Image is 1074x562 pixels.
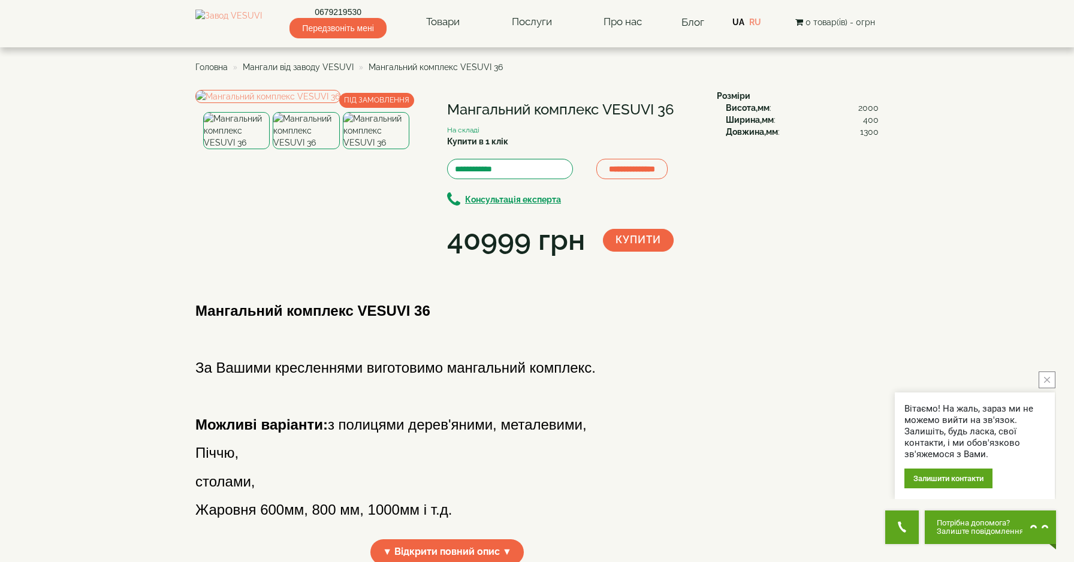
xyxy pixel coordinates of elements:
b: Розміри [717,91,750,101]
span: Мангальний комплекс VESUVI 36 [369,62,503,72]
button: close button [1039,371,1055,388]
span: Передзвоніть мені [289,18,386,38]
img: Мангальний комплекс VESUVI 36 [343,112,409,149]
span: Потрібна допомога? [937,519,1024,527]
font: Піччю, [195,445,239,461]
label: Купити в 1 клік [447,135,508,147]
a: UA [732,17,744,27]
b: Ширина,мм [726,115,774,125]
b: Консультація експерта [465,195,561,204]
b: Довжина,мм [726,127,778,137]
a: RU [749,17,761,27]
font: За Вашими кресленнями виготовимо мангальний комплекс. [195,359,596,376]
div: Залишити контакти [904,469,992,488]
font: столами, [195,473,255,490]
a: Послуги [500,8,564,36]
span: 1300 [860,126,879,138]
a: Головна [195,62,228,72]
img: Мангальний комплекс VESUVI 36 [195,90,340,103]
div: : [726,114,879,126]
div: Вітаємо! На жаль, зараз ми не можемо вийти на зв'язок. Залишіть, будь ласка, свої контакти, і ми ... [904,403,1045,460]
h1: Мангальний комплекс VESUVI 36 [447,102,699,117]
span: ПІД ЗАМОВЛЕННЯ [339,93,414,108]
img: Мангальний комплекс VESUVI 36 [203,112,270,149]
button: Chat button [925,510,1056,544]
span: 0 товар(ів) - 0грн [805,17,875,27]
span: 2000 [858,102,879,114]
button: 0 товар(ів) - 0грн [792,16,879,29]
small: На складі [447,126,479,134]
a: 0679219530 [289,6,386,18]
button: Купити [603,229,674,252]
div: : [726,102,879,114]
a: Мангали від заводу VESUVI [243,62,354,72]
span: Залиште повідомлення [937,527,1024,536]
div: : [726,126,879,138]
b: Можливі варіанти: [195,416,328,433]
button: Get Call button [885,510,919,544]
img: Мангальний комплекс VESUVI 36 [273,112,339,149]
a: Про нас [592,8,654,36]
font: з полицями дерев'яними, металевими, [195,416,587,433]
a: Товари [414,8,472,36]
b: Висота,мм [726,103,770,113]
div: 40999 грн [447,220,585,261]
img: Завод VESUVI [195,10,262,35]
a: Блог [681,16,704,28]
span: 400 [863,114,879,126]
font: Жаровня 600мм, 800 мм, 1000мм і т.д. [195,501,452,518]
b: Мангальний комплекс VESUVI 36 [195,303,430,319]
font: Товщина металу 2 мм, 3 мм, 4 мм. [195,530,425,546]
